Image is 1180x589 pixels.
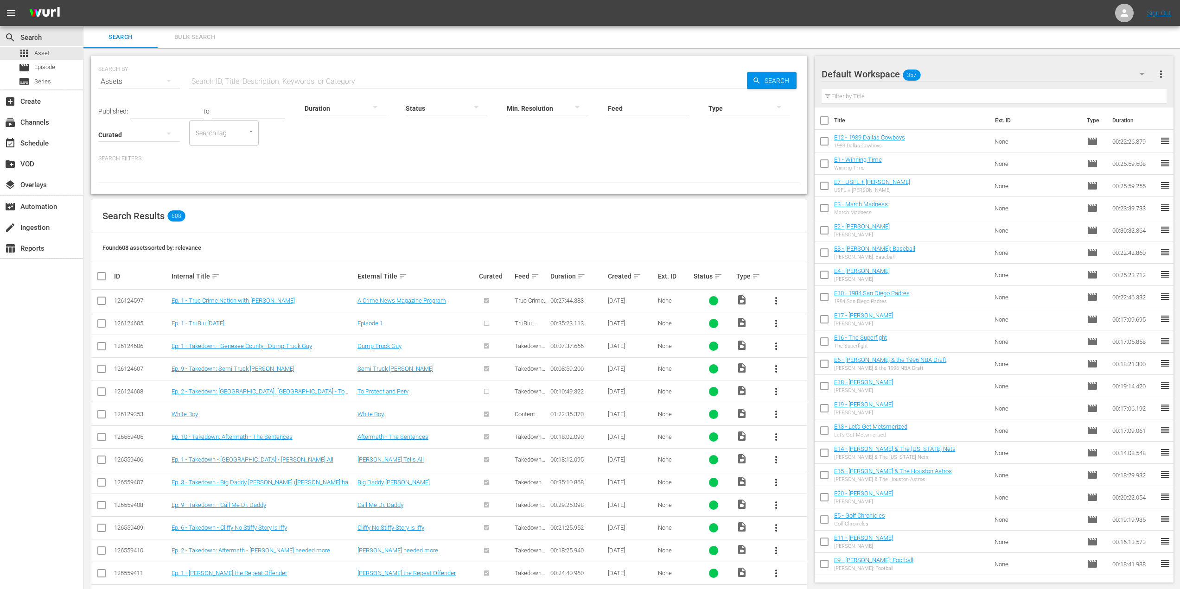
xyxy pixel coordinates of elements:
[98,69,180,95] div: Assets
[752,272,760,280] span: sort
[1160,158,1171,169] span: reorder
[550,411,605,418] div: 01:22:35.370
[765,517,787,539] button: more_vert
[550,547,605,554] div: 00:18:25.940
[765,562,787,584] button: more_vert
[608,524,655,531] div: [DATE]
[1147,9,1171,17] a: Sign Out
[5,96,16,107] span: Create
[1160,536,1171,547] span: reorder
[1087,225,1098,236] span: Episode
[736,340,747,351] span: Video
[1160,202,1171,213] span: reorder
[834,178,910,185] a: E7 - USFL + [PERSON_NAME]
[1087,425,1098,436] span: Episode
[515,388,546,416] span: Takedown with [PERSON_NAME]
[834,454,956,460] div: [PERSON_NAME] & The [US_STATE] Nets
[515,524,546,552] span: Takedown with [PERSON_NAME]
[1087,447,1098,458] span: Episode
[771,477,782,488] span: more_vert
[357,320,383,327] a: Episode 1
[550,479,605,486] div: 00:35:10.868
[5,138,16,149] span: Schedule
[834,543,893,549] div: [PERSON_NAME]
[834,476,952,482] div: [PERSON_NAME] & The Houston Astros
[550,456,605,463] div: 00:18:12.095
[114,320,168,327] div: 126124605
[1160,469,1171,480] span: reorder
[172,433,293,440] a: Ep. 10 - Takedown: Aftermath - The Sentences
[991,241,1083,264] td: None
[1109,353,1160,375] td: 00:18:21.300
[736,453,747,464] span: Video
[736,521,747,532] span: Video
[834,108,990,133] th: Title
[172,501,266,508] a: Ep. 9 - Takedown - Call Me Dr. Daddy
[834,445,956,452] a: E14 - [PERSON_NAME] & The [US_STATE] Nets
[765,449,787,471] button: more_vert
[172,320,224,327] a: Ep. 1 - TruBlu [DATE]
[834,343,887,349] div: The Superfight
[102,210,165,222] span: Search Results
[98,155,800,163] p: Search Filters:
[834,499,893,505] div: [PERSON_NAME]
[114,456,168,463] div: 126559406
[903,65,920,85] span: 357
[991,330,1083,353] td: None
[834,187,910,193] div: USFL + [PERSON_NAME]
[1109,397,1160,419] td: 00:17:06.192
[658,365,691,372] div: None
[1109,486,1160,508] td: 00:20:22.054
[114,479,168,486] div: 126559407
[608,547,655,554] div: [DATE]
[1109,531,1160,553] td: 00:16:13.573
[834,245,915,252] a: E8 - [PERSON_NAME]: Baseball
[34,63,55,72] span: Episode
[1160,380,1171,391] span: reorder
[736,544,747,555] span: Video
[357,501,403,508] a: Call Me Dr. Daddy
[834,512,885,519] a: E5 - Golf Chronicles
[771,386,782,397] span: more_vert
[550,342,605,349] div: 00:07:37.666
[550,433,605,440] div: 00:18:02.090
[658,297,691,304] div: None
[1081,108,1107,133] th: Type
[114,524,168,531] div: 126559409
[515,433,546,461] span: Takedown with [PERSON_NAME]
[1087,291,1098,303] span: Episode
[608,388,655,395] div: [DATE]
[608,456,655,463] div: [DATE]
[550,297,605,304] div: 00:27:44.383
[357,479,430,486] a: Big Daddy [PERSON_NAME]
[834,468,952,475] a: E15 - [PERSON_NAME] & The Houston Astros
[765,358,787,380] button: more_vert
[1160,447,1171,458] span: reorder
[991,264,1083,286] td: None
[114,411,168,418] div: 126129353
[577,272,586,280] span: sort
[1160,358,1171,369] span: reorder
[114,388,168,395] div: 126124608
[550,271,605,282] div: Duration
[1109,464,1160,486] td: 00:18:29.932
[834,557,913,564] a: E9 - [PERSON_NAME]: Football
[172,570,287,576] a: Ep. 1 - [PERSON_NAME] the Repeat Offender
[658,501,691,508] div: None
[765,426,787,448] button: more_vert
[5,201,16,212] span: Automation
[357,570,456,576] a: [PERSON_NAME] the Repeat Offender
[736,294,747,305] span: Video
[608,365,655,372] div: [DATE]
[1087,558,1098,570] span: Episode
[357,547,438,554] a: [PERSON_NAME] needed more
[515,547,546,575] span: Takedown with [PERSON_NAME]
[1109,442,1160,464] td: 00:14:08.548
[550,388,605,395] div: 00:10:49.322
[991,508,1083,531] td: None
[172,411,198,418] a: White Boy
[1087,136,1098,147] span: Episode
[736,431,747,442] span: Video
[515,271,548,282] div: Feed
[736,271,762,282] div: Type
